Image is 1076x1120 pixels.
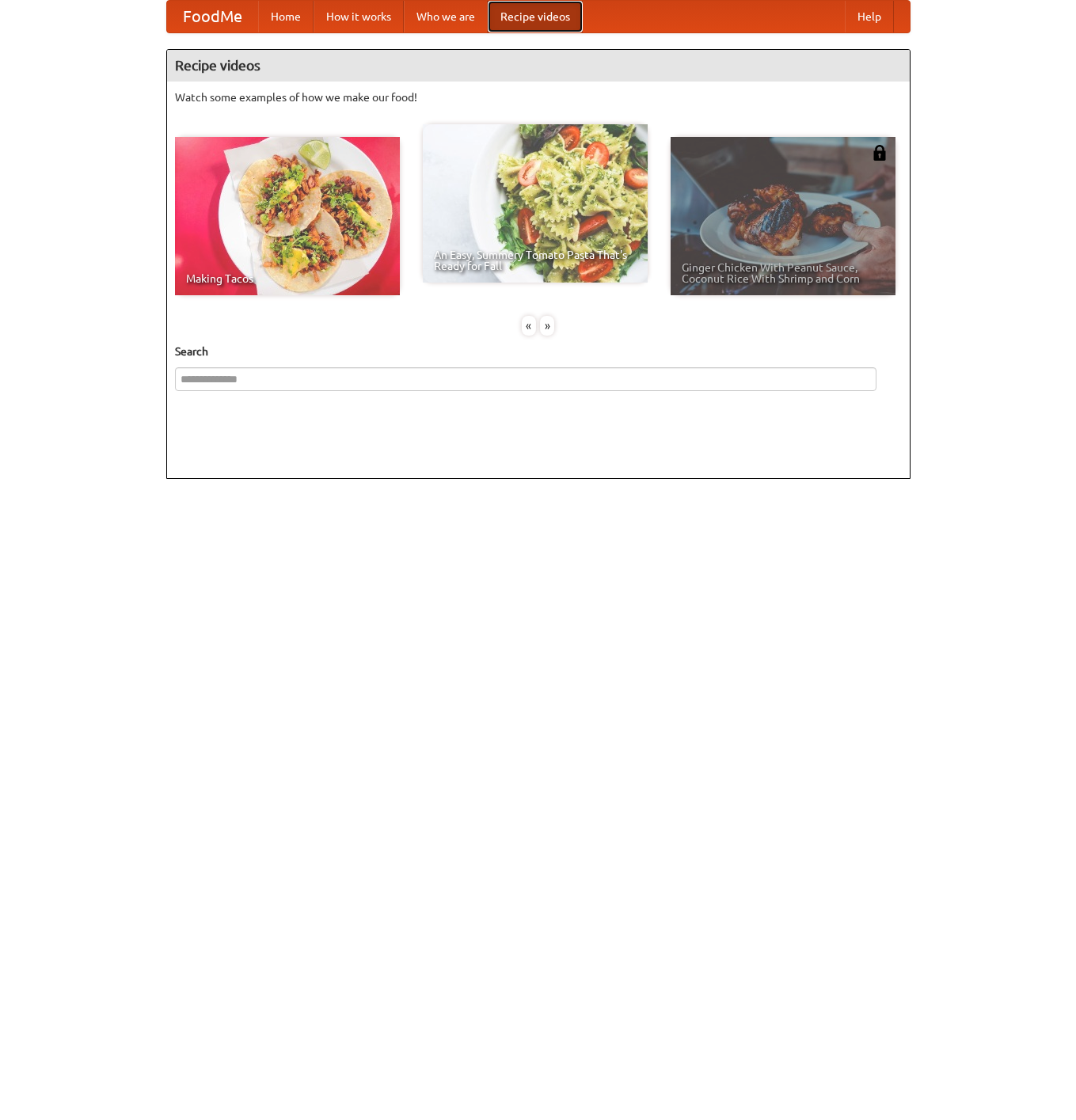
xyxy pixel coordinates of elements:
span: An Easy, Summery Tomato Pasta That's Ready for Fall [434,249,637,271]
a: Home [258,1,314,32]
h5: Search [175,344,902,359]
a: An Easy, Summery Tomato Pasta That's Ready for Fall [423,124,648,283]
img: 483408.png [872,145,888,161]
div: « [522,316,536,336]
a: Help [845,1,894,32]
h4: Recipe videos [167,50,910,82]
a: How it works [314,1,404,32]
span: Making Tacos [186,273,389,284]
a: Who we are [404,1,488,32]
a: Making Tacos [175,137,400,295]
a: FoodMe [167,1,258,32]
a: Recipe videos [488,1,583,32]
p: Watch some examples of how we make our food! [175,89,902,105]
div: » [540,316,554,336]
